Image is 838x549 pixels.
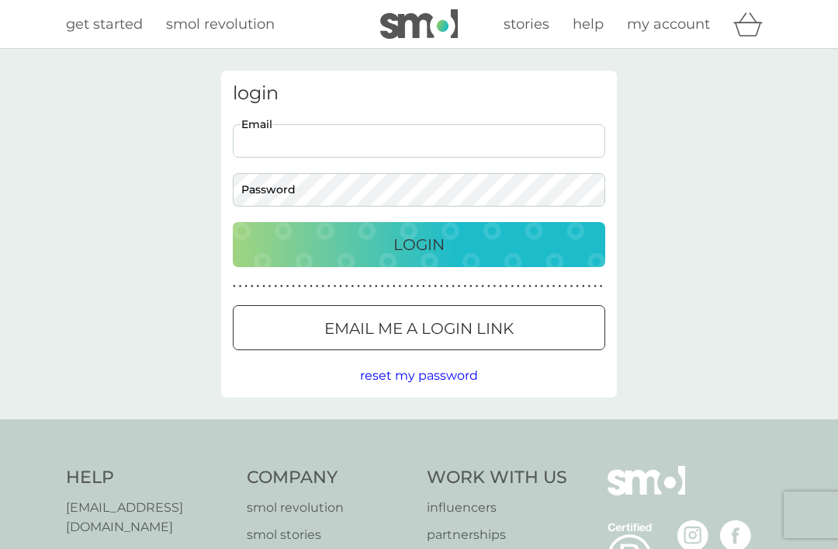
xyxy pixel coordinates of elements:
p: ● [535,283,538,290]
p: ● [452,283,455,290]
p: ● [286,283,289,290]
p: ● [481,283,484,290]
p: ● [363,283,366,290]
a: stories [504,13,549,36]
p: ● [369,283,372,290]
a: help [573,13,604,36]
p: ● [257,283,260,290]
p: ● [399,283,402,290]
p: ● [262,283,265,290]
p: ● [463,283,466,290]
p: ● [280,283,283,290]
p: ● [546,283,549,290]
span: reset my password [360,368,478,383]
p: ● [552,283,556,290]
p: ● [304,283,307,290]
p: ● [570,283,573,290]
p: ● [458,283,461,290]
p: ● [251,283,254,290]
p: ● [233,283,236,290]
p: ● [334,283,337,290]
div: basket [733,9,772,40]
p: ● [345,283,348,290]
p: ● [523,283,526,290]
p: ● [339,283,342,290]
p: ● [268,283,272,290]
span: get started [66,16,143,33]
img: smol [380,9,458,39]
a: smol stories [247,525,412,545]
p: ● [469,283,473,290]
p: ● [594,283,597,290]
a: smol revolution [166,13,275,36]
p: ● [588,283,591,290]
p: ● [410,283,414,290]
p: ● [393,283,396,290]
p: ● [327,283,331,290]
img: smol [608,466,685,519]
button: Login [233,222,605,267]
p: ● [375,283,378,290]
p: ● [351,283,355,290]
p: ● [582,283,585,290]
p: ● [499,283,502,290]
p: ● [476,283,479,290]
a: partnerships [427,525,567,545]
a: [EMAIL_ADDRESS][DOMAIN_NAME] [66,498,231,537]
p: ● [274,283,277,290]
p: ● [517,283,520,290]
p: ● [381,283,384,290]
p: ● [564,283,567,290]
p: ● [505,283,508,290]
p: Login [393,232,445,257]
p: ● [316,283,319,290]
p: ● [321,283,324,290]
a: influencers [427,498,567,518]
p: ● [239,283,242,290]
p: ● [434,283,437,290]
p: Email me a login link [324,316,514,341]
p: ● [541,283,544,290]
p: ● [386,283,390,290]
p: ● [446,283,449,290]
p: ● [416,283,419,290]
p: ● [357,283,360,290]
p: ● [493,283,497,290]
a: get started [66,13,143,36]
p: ● [511,283,514,290]
h4: Help [66,466,231,490]
p: ● [292,283,295,290]
span: my account [627,16,710,33]
span: help [573,16,604,33]
button: reset my password [360,366,478,386]
p: ● [310,283,313,290]
p: ● [404,283,407,290]
button: Email me a login link [233,305,605,350]
h3: login [233,82,605,105]
p: ● [298,283,301,290]
p: ● [428,283,431,290]
p: ● [487,283,490,290]
a: smol revolution [247,498,412,518]
a: my account [627,13,710,36]
span: stories [504,16,549,33]
span: smol revolution [166,16,275,33]
h4: Work With Us [427,466,567,490]
p: ● [244,283,248,290]
p: ● [440,283,443,290]
p: ● [528,283,532,290]
h4: Company [247,466,412,490]
p: ● [422,283,425,290]
p: ● [576,283,579,290]
p: ● [600,283,603,290]
p: ● [558,283,561,290]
